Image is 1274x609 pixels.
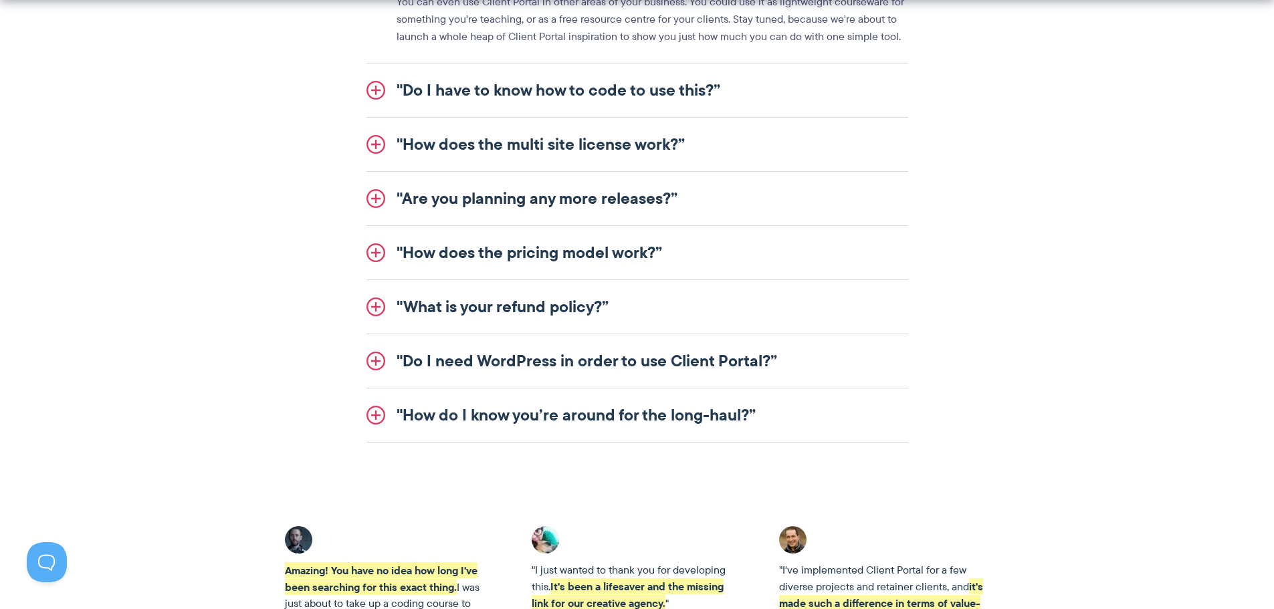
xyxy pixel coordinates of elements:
[285,526,312,554] img: Client Portal testimonial - Adrian C
[366,334,908,388] a: "Do I need WordPress in order to use Client Portal?”
[366,172,908,225] a: "Are you planning any more releases?”
[366,64,908,117] a: "Do I have to know how to code to use this?”
[366,388,908,442] a: "How do I know you’re around for the long-haul?”
[285,562,477,595] strong: Amazing! You have no idea how long I've been searching for this exact thing.
[27,542,67,582] iframe: Toggle Customer Support
[366,226,908,279] a: "How does the pricing model work?”
[366,280,908,334] a: "What is your refund policy?”
[366,118,908,171] a: "How does the multi site license work?”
